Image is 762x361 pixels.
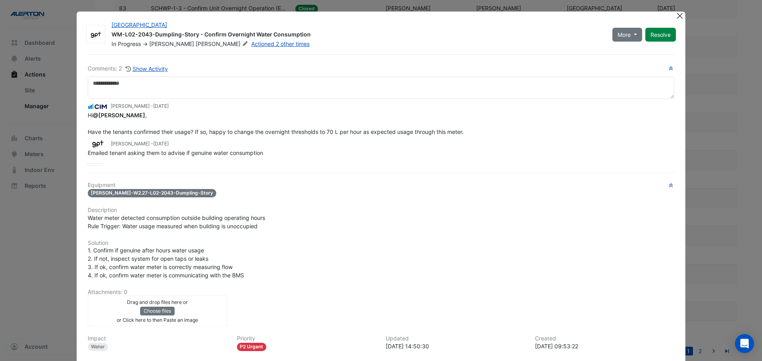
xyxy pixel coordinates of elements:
button: Resolve [645,28,676,42]
h6: Updated [386,335,525,342]
span: In Progress [112,40,141,47]
h6: Attachments: 0 [88,289,674,296]
span: -> [142,40,148,47]
span: [PERSON_NAME] [196,40,250,48]
div: [DATE] 14:50:30 [386,342,525,350]
h6: Impact [88,335,227,342]
small: [PERSON_NAME] - [111,140,169,147]
div: [DATE] 09:53:22 [535,342,675,350]
div: Open Intercom Messenger [735,334,754,353]
button: Close [675,11,684,20]
h6: Equipment [88,182,674,189]
button: More [612,28,642,42]
a: Actioned 2 other times [251,40,310,47]
small: or Click here to then Paste an image [117,317,198,323]
span: More [618,31,631,39]
a: [GEOGRAPHIC_DATA] [112,21,167,28]
span: Water meter detected consumption outside building operating hours Rule Trigger: Water usage measu... [88,214,265,229]
div: P2 Urgent [237,343,267,351]
span: 1. Confirm if genuine after hours water usage 2. If not, inspect system for open taps or leaks 3.... [88,247,244,279]
small: [PERSON_NAME] - [111,103,169,110]
button: Show Activity [125,64,168,73]
img: CIM [88,102,108,111]
span: Emailed tenant asking them to advise if genuine water consumption [88,149,263,156]
h6: Description [88,207,674,214]
h6: Solution [88,240,674,246]
div: Water [88,343,108,351]
button: Choose files [140,307,175,315]
span: tanika.morrell@gpt.com.au [GPT Retail] [93,112,145,118]
img: GPT Retail [87,31,105,39]
span: Hi , Have the tenants confirmed their usage? If so, happy to change the overnight thresholds to 7... [88,112,464,135]
span: [PERSON_NAME]-W2.27-L02-2043-Dumpling-Story [88,189,216,197]
img: GPT Retail [88,139,108,148]
span: [PERSON_NAME] [149,40,194,47]
h6: Created [535,335,675,342]
div: Comments: 2 [88,64,168,73]
small: Drag and drop files here or [127,299,188,305]
h6: Priority [237,335,377,342]
span: 2025-03-14 09:53:23 [153,141,169,147]
div: WM-L02-2043-Dumpling-Story - Confirm Overnight Water Consumption [112,31,603,40]
span: 2025-05-08 14:50:30 [153,103,169,109]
